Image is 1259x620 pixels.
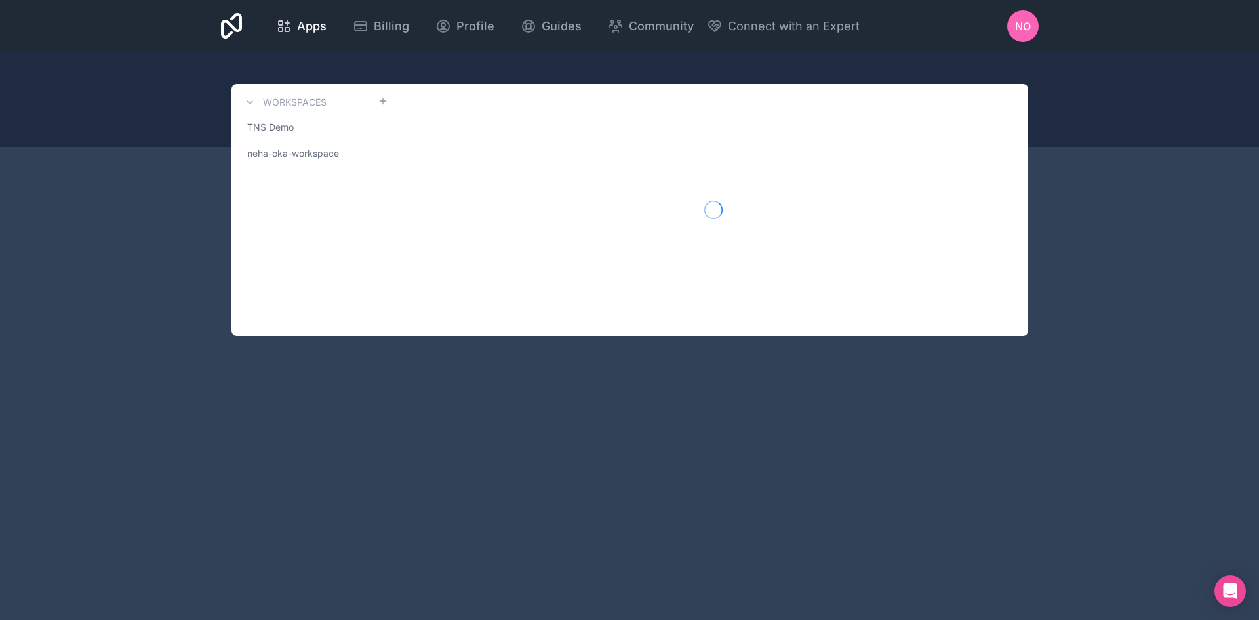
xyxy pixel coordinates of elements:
[242,94,327,110] a: Workspaces
[263,96,327,109] h3: Workspaces
[425,12,505,41] a: Profile
[374,17,409,35] span: Billing
[297,17,327,35] span: Apps
[342,12,420,41] a: Billing
[629,17,694,35] span: Community
[456,17,494,35] span: Profile
[542,17,582,35] span: Guides
[242,115,388,139] a: TNS Demo
[266,12,337,41] a: Apps
[242,142,388,165] a: neha-oka-workspace
[728,17,860,35] span: Connect with an Expert
[1015,18,1031,34] span: NO
[1214,575,1246,607] div: Open Intercom Messenger
[510,12,592,41] a: Guides
[707,17,860,35] button: Connect with an Expert
[247,121,294,134] span: TNS Demo
[597,12,704,41] a: Community
[247,147,339,160] span: neha-oka-workspace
